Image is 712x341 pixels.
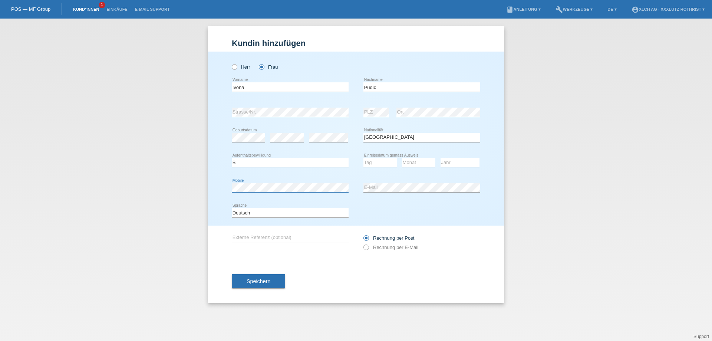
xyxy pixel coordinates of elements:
a: DE ▾ [604,7,620,12]
a: account_circleXLCH AG - XXXLutz Rothrist ▾ [628,7,708,12]
span: 1 [99,2,105,8]
label: Frau [259,64,278,70]
a: Kund*innen [69,7,103,12]
input: Rechnung per Post [363,235,368,245]
a: POS — MF Group [11,6,50,12]
input: Rechnung per E-Mail [363,245,368,254]
i: book [506,6,514,13]
label: Herr [232,64,250,70]
input: Frau [259,64,264,69]
label: Rechnung per E-Mail [363,245,418,250]
button: Speichern [232,274,285,288]
a: buildWerkzeuge ▾ [552,7,597,12]
input: Herr [232,64,237,69]
i: build [556,6,563,13]
a: Support [693,334,709,339]
a: bookAnleitung ▾ [502,7,544,12]
i: account_circle [632,6,639,13]
label: Rechnung per Post [363,235,414,241]
span: Speichern [247,278,270,284]
a: Einkäufe [103,7,131,12]
h1: Kundin hinzufügen [232,39,480,48]
a: E-Mail Support [131,7,174,12]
